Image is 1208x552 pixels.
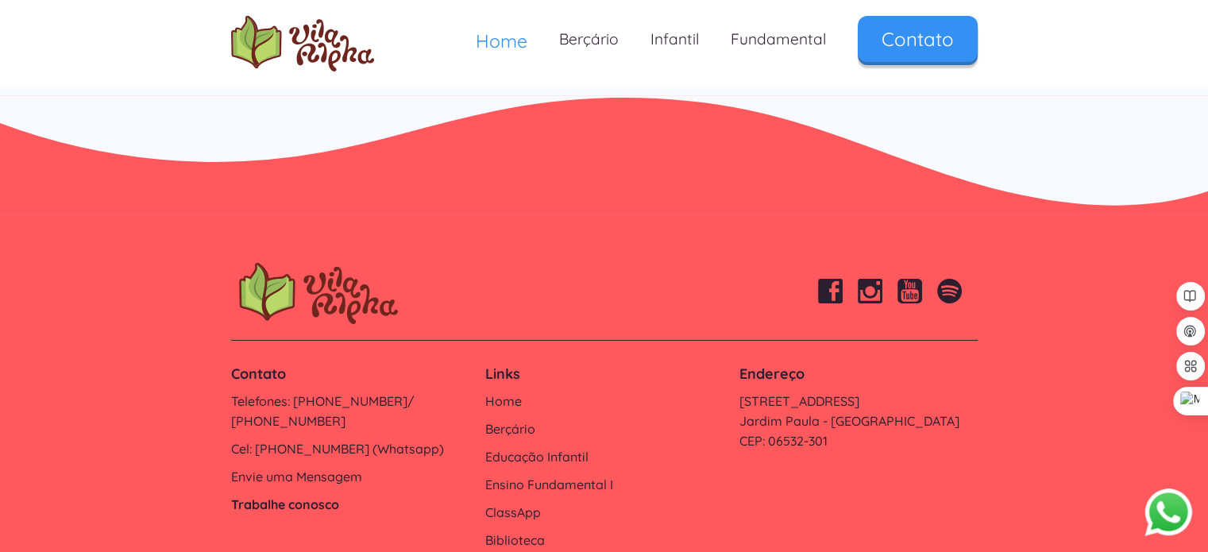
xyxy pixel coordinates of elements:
a: Contato [858,16,978,62]
a: home [231,16,374,71]
a: Ensino Fundamental I [484,475,723,495]
span: Home [476,29,527,52]
a: Fundamental [715,16,842,63]
a: Berçário [543,16,635,63]
h4: Contato [231,365,469,384]
a: Telefones: [PHONE_NUMBER]/ [PHONE_NUMBER] [231,392,469,431]
a: Educação Infantil [484,447,723,467]
a: ClassApp [484,503,723,523]
a: Home [484,392,723,411]
h4: Links [484,365,723,384]
a: Envie uma Mensagem [231,467,469,487]
a: [STREET_ADDRESS]Jardim Paula - [GEOGRAPHIC_DATA]CEP: 06532-301 [739,392,977,451]
a: Home [460,16,543,66]
a: Trabalhe conosco [231,495,469,515]
button: Abrir WhatsApp [1144,488,1192,536]
a: Berçário [484,419,723,439]
img: logo Escola Vila Alpha [231,16,374,71]
a: Cel: [PHONE_NUMBER] (Whatsapp) [231,439,469,459]
a: Biblioteca [484,531,723,550]
a: Infantil [635,16,715,63]
h4: Endereço [739,365,977,384]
